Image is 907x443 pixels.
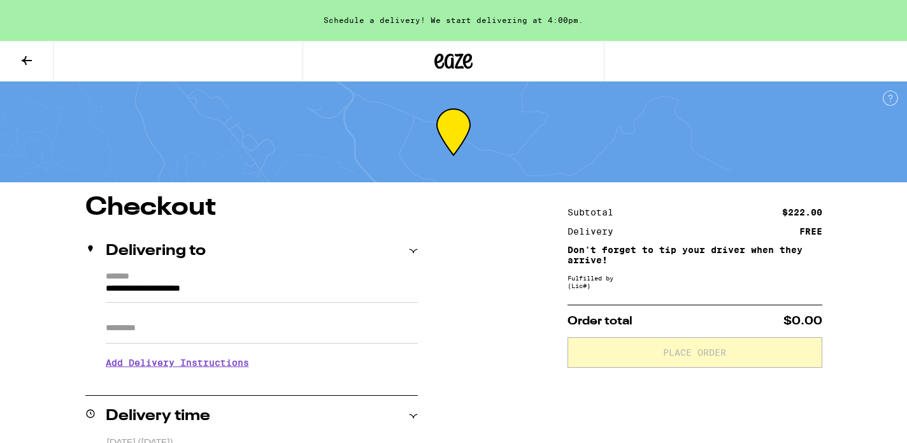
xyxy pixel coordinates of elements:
[85,195,418,221] h1: Checkout
[783,316,822,327] span: $0.00
[568,274,822,289] div: Fulfilled by (Lic# )
[568,227,622,236] div: Delivery
[568,316,632,327] span: Order total
[106,377,418,388] p: We'll contact you at [PHONE_NUMBER] when we arrive
[663,348,726,357] span: Place Order
[799,227,822,236] div: FREE
[568,245,822,265] p: Don't forget to tip your driver when they arrive!
[106,348,418,377] h3: Add Delivery Instructions
[568,208,622,217] div: Subtotal
[106,243,206,259] h2: Delivering to
[568,337,822,368] button: Place Order
[782,208,822,217] div: $222.00
[106,409,210,424] h2: Delivery time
